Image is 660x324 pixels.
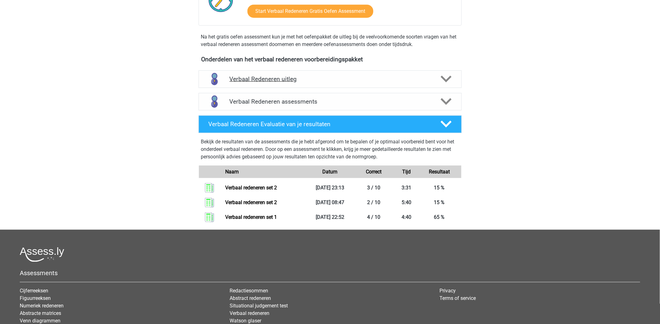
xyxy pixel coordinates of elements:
div: Correct [352,168,396,176]
a: Venn diagrammen [20,318,60,324]
a: Privacy [440,288,456,294]
h5: Assessments [20,270,640,277]
a: Verbaal redeneren [230,311,269,316]
a: Numeriek redeneren [20,303,64,309]
p: Bekijk de resultaten van de assessments die je hebt afgerond om te bepalen of je optimaal voorber... [201,138,459,161]
a: Cijferreeksen [20,288,48,294]
img: Assessly logo [20,247,64,262]
a: assessments Verbaal Redeneren assessments [196,93,464,111]
a: Terms of service [440,296,476,301]
img: verbaal redeneren assessments [206,94,222,110]
h4: Verbaal Redeneren assessments [230,98,431,105]
a: Verbaal Redeneren Evaluatie van je resultaten [196,116,464,133]
h4: Verbaal Redeneren Evaluatie van je resultaten [209,121,431,128]
h4: Verbaal Redeneren uitleg [230,75,431,83]
div: Datum [308,168,352,176]
div: Na het gratis oefen assessment kun je met het oefenpakket de uitleg bij de veelvoorkomende soorte... [199,33,462,48]
div: Naam [221,168,308,176]
a: Start Verbaal Redeneren Gratis Oefen Assessment [247,5,373,18]
a: Verbaal redeneren set 1 [225,214,277,220]
a: Figuurreeksen [20,296,51,301]
a: Abstracte matrices [20,311,61,316]
a: Redactiesommen [230,288,268,294]
div: Resultaat [418,168,461,176]
a: Abstract redeneren [230,296,271,301]
a: Verbaal redeneren set 2 [225,199,277,205]
a: Verbaal redeneren set 2 [225,185,277,191]
div: Tijd [396,168,418,176]
a: uitleg Verbaal Redeneren uitleg [196,70,464,88]
a: Watson glaser [230,318,261,324]
h4: Onderdelen van het verbaal redeneren voorbereidingspakket [201,56,459,63]
img: verbaal redeneren uitleg [206,71,222,87]
a: Situational judgement test [230,303,288,309]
